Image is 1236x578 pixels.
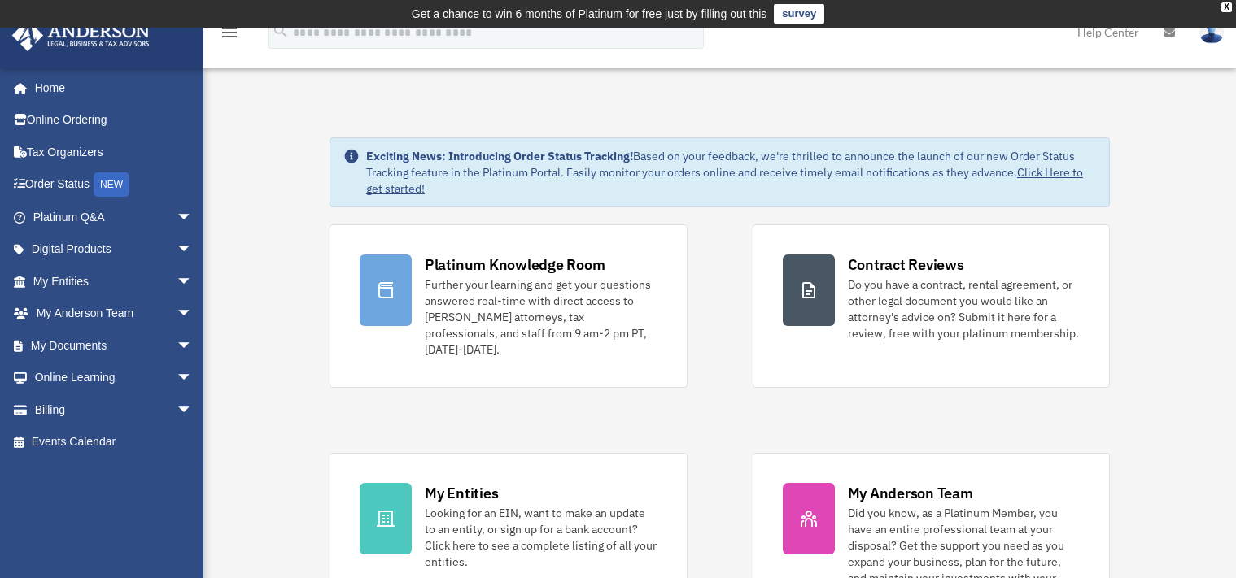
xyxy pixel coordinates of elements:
[848,276,1081,341] div: Do you have a contract, rental agreement, or other legal document you would like an attorney's ad...
[177,233,209,267] span: arrow_drop_down
[1199,20,1224,44] img: User Pic
[425,483,498,503] div: My Entities
[11,168,217,202] a: Order StatusNEW
[366,148,1096,197] div: Based on your feedback, we're thrilled to announce the launch of our new Order Status Tracking fe...
[177,265,209,298] span: arrow_drop_down
[425,254,605,275] div: Platinum Knowledge Room
[272,22,290,40] i: search
[774,4,824,24] a: survey
[753,224,1111,388] a: Contract Reviews Do you have a contract, rental agreement, or other legal document you would like...
[94,172,129,197] div: NEW
[1221,2,1232,12] div: close
[848,254,964,275] div: Contract Reviews
[177,201,209,234] span: arrow_drop_down
[11,104,217,137] a: Online Ordering
[177,393,209,427] span: arrow_drop_down
[425,505,657,570] div: Looking for an EIN, want to make an update to an entity, or sign up for a bank account? Click her...
[11,329,217,362] a: My Documentsarrow_drop_down
[11,362,217,394] a: Online Learningarrow_drop_down
[7,20,155,51] img: Anderson Advisors Platinum Portal
[11,201,217,233] a: Platinum Q&Aarrow_drop_down
[425,276,657,358] div: Further your learning and get your questions answered real-time with direct access to [PERSON_NAM...
[366,149,633,163] strong: Exciting News: Introducing Order Status Tracking!
[220,23,239,42] i: menu
[11,72,209,104] a: Home
[848,483,973,503] div: My Anderson Team
[11,298,217,330] a: My Anderson Teamarrow_drop_down
[177,329,209,363] span: arrow_drop_down
[330,224,688,388] a: Platinum Knowledge Room Further your learning and get your questions answered real-time with dire...
[11,393,217,426] a: Billingarrow_drop_down
[366,165,1083,196] a: Click Here to get started!
[11,426,217,458] a: Events Calendar
[11,265,217,298] a: My Entitiesarrow_drop_down
[11,233,217,266] a: Digital Productsarrow_drop_down
[177,298,209,331] span: arrow_drop_down
[412,4,767,24] div: Get a chance to win 6 months of Platinum for free just by filling out this
[11,136,217,168] a: Tax Organizers
[177,362,209,395] span: arrow_drop_down
[220,28,239,42] a: menu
